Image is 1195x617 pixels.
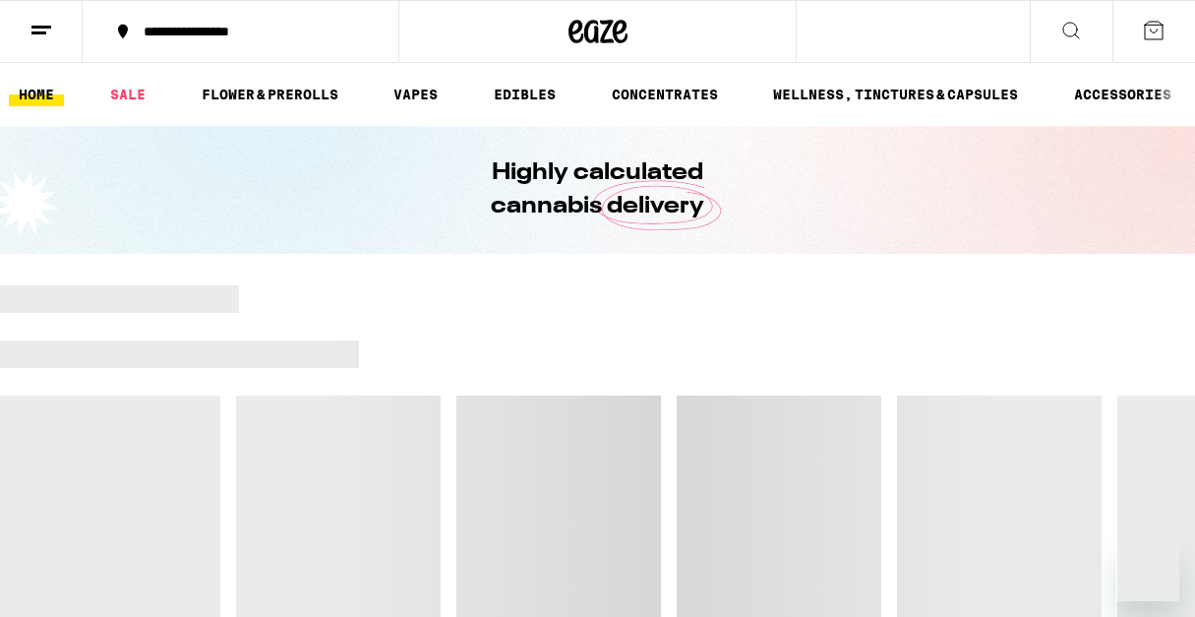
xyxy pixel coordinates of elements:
a: SALE [100,83,155,106]
iframe: Button to launch messaging window [1116,538,1179,601]
a: WELLNESS, TINCTURES & CAPSULES [763,83,1028,106]
a: VAPES [384,83,448,106]
h1: Highly calculated cannabis delivery [436,156,760,223]
a: HOME [9,83,64,106]
a: CONCENTRATES [602,83,728,106]
a: FLOWER & PREROLLS [192,83,348,106]
a: EDIBLES [484,83,566,106]
a: ACCESSORIES [1064,83,1181,106]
